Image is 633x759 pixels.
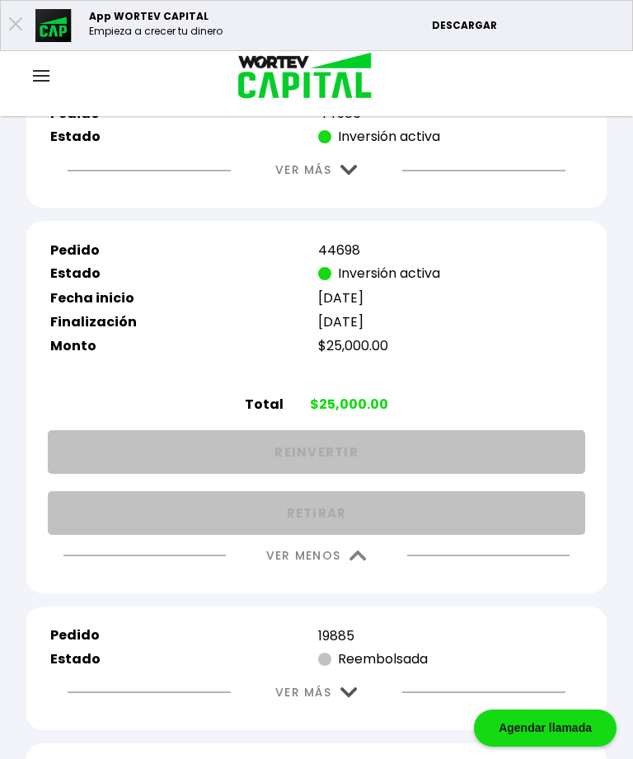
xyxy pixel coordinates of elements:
td: 19885 [317,625,584,647]
b: Monto [50,336,96,355]
td: 44698 [317,239,584,261]
img: flecha arriba [349,551,367,561]
b: $25,000.00 [310,395,388,414]
img: logo_wortev_capital [221,50,378,104]
p: [DATE] [318,288,583,308]
b: Pedido [50,625,100,645]
div: Agendar llamada [474,710,617,747]
span: $25,000.00 [318,336,388,355]
b: Total [245,395,284,414]
b: Pedido [50,241,100,260]
a: VER MÁS [275,684,331,701]
p: Inversión activa [318,264,583,283]
img: hamburguer-menu2 [33,70,49,82]
img: appicon [35,9,73,42]
button: VER MÁS [251,149,382,191]
img: flecha abajo [340,687,358,698]
a: VER MÁS [275,162,331,179]
p: Empieza a crecer tu dinero [89,24,223,39]
p: Inversión activa [318,127,583,147]
b: Finalización [50,312,137,331]
b: Estado [50,264,101,283]
td: [DATE] [317,311,584,333]
p: DESCARGAR [432,18,624,33]
img: flecha abajo [340,165,358,176]
button: REINVERTIR [48,430,585,474]
b: Estado [50,649,101,669]
a: VER MENOS [266,547,340,565]
b: Fecha inicio [50,288,134,307]
button: RETIRAR [48,491,585,535]
b: Estado [50,127,101,147]
p: App WORTEV CAPITAL [89,9,223,24]
button: VER MENOS [241,535,392,577]
p: Reembolsada [318,649,583,669]
button: VER MÁS [251,672,382,714]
